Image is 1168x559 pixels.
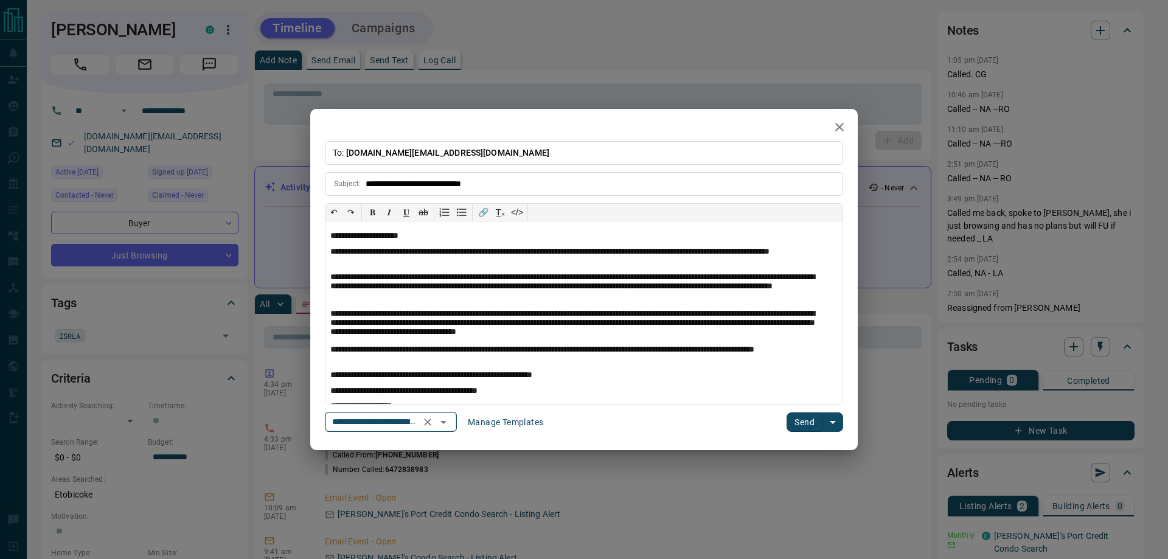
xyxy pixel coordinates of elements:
button: Numbered list [436,204,453,221]
div: split button [787,412,843,432]
p: To: [325,141,843,165]
s: ab [419,207,428,217]
span: [DOMAIN_NAME][EMAIL_ADDRESS][DOMAIN_NAME] [346,148,549,158]
button: 𝐁 [364,204,381,221]
button: Open [435,414,452,431]
button: 🔗 [474,204,492,221]
button: 𝑰 [381,204,398,221]
button: </> [509,204,526,221]
button: 𝐔 [398,204,415,221]
button: ↷ [342,204,360,221]
button: Manage Templates [461,412,551,432]
button: ↶ [325,204,342,221]
button: ab [415,204,432,221]
span: 𝐔 [403,207,409,217]
button: Bullet list [453,204,470,221]
p: Subject: [334,178,361,189]
button: Clear [419,414,436,431]
button: Send [787,412,822,432]
button: T̲ₓ [492,204,509,221]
